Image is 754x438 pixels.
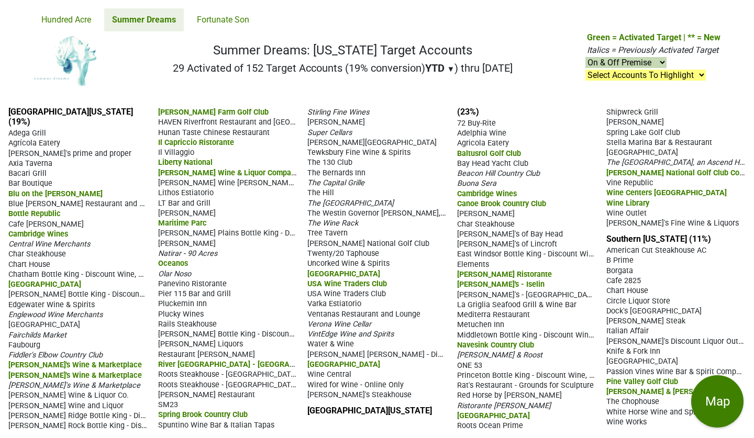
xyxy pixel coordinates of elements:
[606,377,678,386] span: Pine Valley Golf Club
[307,390,412,399] span: [PERSON_NAME]'s Steakhouse
[8,310,103,319] span: Englewood Wine Merchants
[425,62,445,74] span: YTD
[8,107,133,127] a: [GEOGRAPHIC_DATA][US_STATE] (19%)
[158,329,361,339] span: [PERSON_NAME] Bottle King - Discount Wine, Beer & Liquor
[457,129,506,138] span: Adelphia Wine
[606,347,660,356] span: Knife & Fork Inn
[307,289,386,298] span: USA Wine Traders Club
[457,351,542,360] span: [PERSON_NAME] & Roost
[307,320,371,329] span: Verona Wine Cellar
[457,159,528,168] span: Bay Head Yacht Club
[457,199,546,208] span: Canoe Brook Country Club
[457,361,482,370] span: ONE 53
[606,317,685,325] span: [PERSON_NAME] Steak
[606,276,641,285] span: Cafe 2825
[307,370,351,379] span: Wine Central
[457,310,530,319] span: Mediterra Restaurant
[606,148,678,157] span: [GEOGRAPHIC_DATA]
[307,239,429,248] span: [PERSON_NAME] National Golf Club
[8,320,80,329] span: [GEOGRAPHIC_DATA]
[307,108,369,117] span: Stirling Fine Wines
[158,279,227,288] span: Panevino Ristorante
[8,420,230,430] span: [PERSON_NAME] Rock Bottle King - Discount Wine, Beer & Liquor
[8,351,103,360] span: Fiddler's Elbow Country Club
[8,129,46,138] span: Adega Grill
[606,178,653,187] span: Vine Republic
[8,159,52,168] span: Axia Taverna
[8,260,50,269] span: Chart House
[8,209,61,218] span: Bottle Republic
[457,401,551,410] span: Ristorante [PERSON_NAME]
[606,188,727,197] span: Wine Centers [GEOGRAPHIC_DATA]
[158,310,204,319] span: Plucky Wines
[158,228,384,238] span: [PERSON_NAME] Plains Bottle King - Discount Wine, Beer & Liquor
[158,249,217,258] span: Natirar - 90 Acres
[457,270,552,279] span: [PERSON_NAME] Ristorante
[158,239,216,248] span: [PERSON_NAME]
[457,341,534,350] span: Navesink Country Club
[457,289,597,299] span: [PERSON_NAME]'s - [GEOGRAPHIC_DATA]
[307,360,380,369] span: [GEOGRAPHIC_DATA]
[307,188,334,197] span: The Hill
[606,336,747,346] span: [PERSON_NAME]'s Discount Liquor Outlet
[158,158,213,167] span: Liberty National
[173,43,513,58] h1: Summer Dreams: [US_STATE] Target Accounts
[457,411,530,420] span: [GEOGRAPHIC_DATA]
[158,177,318,187] span: [PERSON_NAME] Wine [PERSON_NAME] Lights
[606,397,659,406] span: The Chophouse
[173,62,513,74] h2: 29 Activated of 152 Target Accounts (19% conversion) ) thru [DATE]
[158,269,191,278] span: Olar Noso
[158,199,210,208] span: LT Bar and Grill
[606,234,711,244] a: Southern [US_STATE] (11%)
[158,359,330,369] span: River [GEOGRAPHIC_DATA] - [GEOGRAPHIC_DATA]
[307,310,420,319] span: Ventanas Restaurant and Lounge
[606,209,647,218] span: Wine Outlet
[307,219,358,228] span: The Wine Rack
[158,421,274,430] span: Spuntino Wine Bar & Italian Tapas
[307,208,514,218] span: The Westin Governor [PERSON_NAME], [GEOGRAPHIC_DATA]
[8,289,211,299] span: [PERSON_NAME] Bottle King - Discount Wine, Beer & Liquor
[8,401,124,410] span: [PERSON_NAME] Wine and Liquor
[8,381,140,390] span: [PERSON_NAME]'s Wine & Marketplace
[587,32,720,42] span: Green = Activated Target | ** = New
[158,410,248,419] span: Spring Brook Country Club
[158,138,234,147] span: Il Capriccio Ristorante
[606,357,678,366] span: [GEOGRAPHIC_DATA]
[457,381,594,390] span: Rat's Restaurant - Grounds for Sculpture
[8,169,47,178] span: Bacari Grill
[457,260,489,269] span: Elements
[457,280,545,289] span: [PERSON_NAME]'s - Iselin
[307,279,387,288] span: USA Wine Traders Club
[307,158,352,167] span: The 130 Club
[8,341,40,350] span: Faubourg
[307,118,365,127] span: [PERSON_NAME]
[457,209,515,218] span: [PERSON_NAME]
[8,230,68,239] span: Cambridge Wines
[307,330,394,339] span: VintEdge Wine and Spirits
[606,108,658,117] span: Shipwreck Grill
[8,189,103,198] span: Blu on the [PERSON_NAME]
[8,198,170,208] span: Blue [PERSON_NAME] Restaurant and Wine Bar
[307,148,411,157] span: Tewksbury Fine Wine & Spirits
[8,361,142,369] span: [PERSON_NAME]'s Wine & Marketplace
[158,400,178,409] span: SM23
[8,280,81,289] span: [GEOGRAPHIC_DATA]
[8,179,52,188] span: Bar Boutique
[606,408,706,417] span: White Horse Wine and Spirits
[457,249,647,259] span: East Windsor Bottle King - Discount Wine, Beer & Liquor
[158,320,217,329] span: Rails Steakhouse
[8,220,84,229] span: Cafe [PERSON_NAME]
[587,45,718,55] span: Italics = Previously Activated Target
[606,138,712,147] span: Stella Marina Bar & Restaurant
[307,229,348,238] span: Tree Tavern
[457,139,509,148] span: Agricola Eatery
[8,391,129,400] span: [PERSON_NAME] Wine & Liquor Co.
[158,340,243,349] span: [PERSON_NAME] Liquors
[307,138,437,147] span: [PERSON_NAME][GEOGRAPHIC_DATA]
[606,307,702,316] span: Dock's [GEOGRAPHIC_DATA]
[189,8,257,31] a: Fortunate Son
[606,219,739,228] span: [PERSON_NAME]'s Fine Wine & Liquors
[457,119,496,128] span: 72 Buy-Rite
[457,391,562,400] span: Red Horse by [PERSON_NAME]
[606,118,664,127] span: [PERSON_NAME]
